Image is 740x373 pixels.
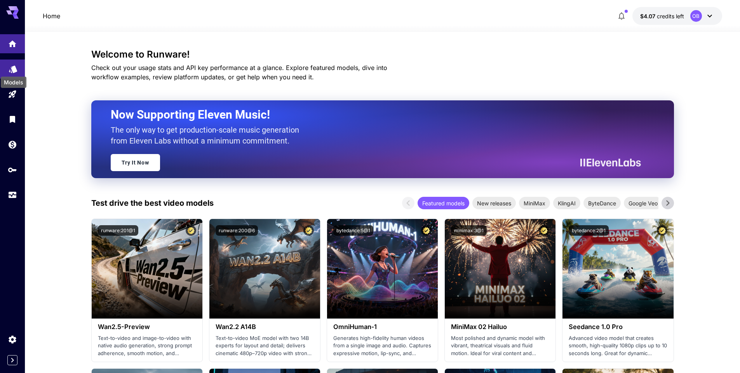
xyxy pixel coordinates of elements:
[216,323,314,331] h3: Wan2.2 A14B
[569,225,609,236] button: bytedance:2@1
[7,355,17,365] button: Expand sidebar
[624,197,662,209] div: Google Veo
[111,154,160,171] a: Try It Now
[303,225,314,236] button: Certified Model – Vetted for best performance and includes a commercial license.
[327,219,438,319] img: alt
[583,199,621,207] span: ByteDance
[8,190,17,200] div: Usage
[445,219,555,319] img: alt
[91,49,674,60] h3: Welcome to Runware!
[640,12,684,20] div: $4.07295
[98,225,138,236] button: runware:201@1
[472,199,516,207] span: New releases
[186,225,196,236] button: Certified Model – Vetted for best performance and includes a commercial license.
[216,334,314,357] p: Text-to-video MoE model with two 14B experts for layout and detail; delivers cinematic 480p–720p ...
[690,10,702,22] div: OB
[562,219,673,319] img: alt
[583,197,621,209] div: ByteDance
[98,334,196,357] p: Text-to-video and image-to-video with native audio generation, strong prompt adherence, smooth mo...
[216,225,258,236] button: runware:200@6
[98,323,196,331] h3: Wan2.5-Preview
[333,225,373,236] button: bytedance:5@1
[1,77,26,88] div: Models
[8,140,17,149] div: Wallet
[569,323,667,331] h3: Seedance 1.0 Pro
[624,199,662,207] span: Google Veo
[472,197,516,209] div: New releases
[539,225,549,236] button: Certified Model – Vetted for best performance and includes a commercial license.
[421,225,432,236] button: Certified Model – Vetted for best performance and includes a commercial license.
[8,37,17,46] div: Home
[8,114,17,124] div: Library
[418,197,469,209] div: Featured models
[92,219,202,319] img: alt
[519,197,550,209] div: MiniMax
[519,199,550,207] span: MiniMax
[451,334,549,357] p: Most polished and dynamic model with vibrant, theatrical visuals and fluid motion. Ideal for vira...
[8,165,17,175] div: API Keys
[451,225,487,236] button: minimax:3@1
[569,334,667,357] p: Advanced video model that creates smooth, high-quality 1080p clips up to 10 seconds long. Great f...
[640,13,657,19] span: $4.07
[91,64,387,81] span: Check out your usage stats and API key performance at a glance. Explore featured models, dive int...
[43,11,60,21] a: Home
[553,199,580,207] span: KlingAI
[451,323,549,331] h3: MiniMax 02 Hailuo
[657,225,667,236] button: Certified Model – Vetted for best performance and includes a commercial license.
[8,89,17,99] div: Playground
[553,197,580,209] div: KlingAI
[333,323,432,331] h3: OmniHuman‑1
[209,219,320,319] img: alt
[111,107,635,122] h2: Now Supporting Eleven Music!
[43,11,60,21] nav: breadcrumb
[91,197,214,209] p: Test drive the best video models
[9,62,18,72] div: Models
[632,7,722,25] button: $4.07295OB
[111,124,305,146] p: The only way to get production-scale music generation from Eleven Labs without a minimum commitment.
[333,334,432,357] p: Generates high-fidelity human videos from a single image and audio. Captures expressive motion, l...
[418,199,469,207] span: Featured models
[657,13,684,19] span: credits left
[8,334,17,344] div: Settings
